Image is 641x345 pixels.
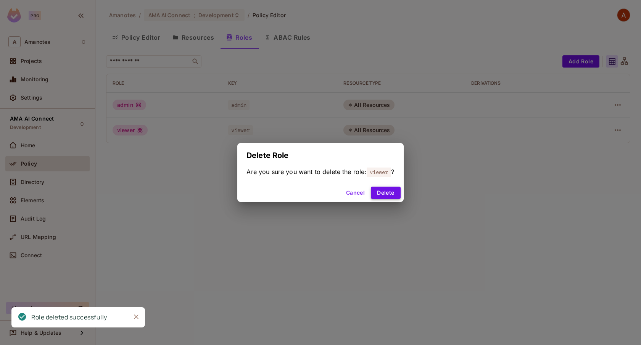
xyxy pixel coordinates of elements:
button: Close [130,311,142,322]
button: Delete [371,187,400,199]
span: viewer [367,167,391,177]
span: Are you sure you want to delete the role: ? [246,168,394,176]
button: Cancel [343,187,368,199]
h2: Delete Role [237,143,403,168]
div: Role deleted successfully [31,313,107,322]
